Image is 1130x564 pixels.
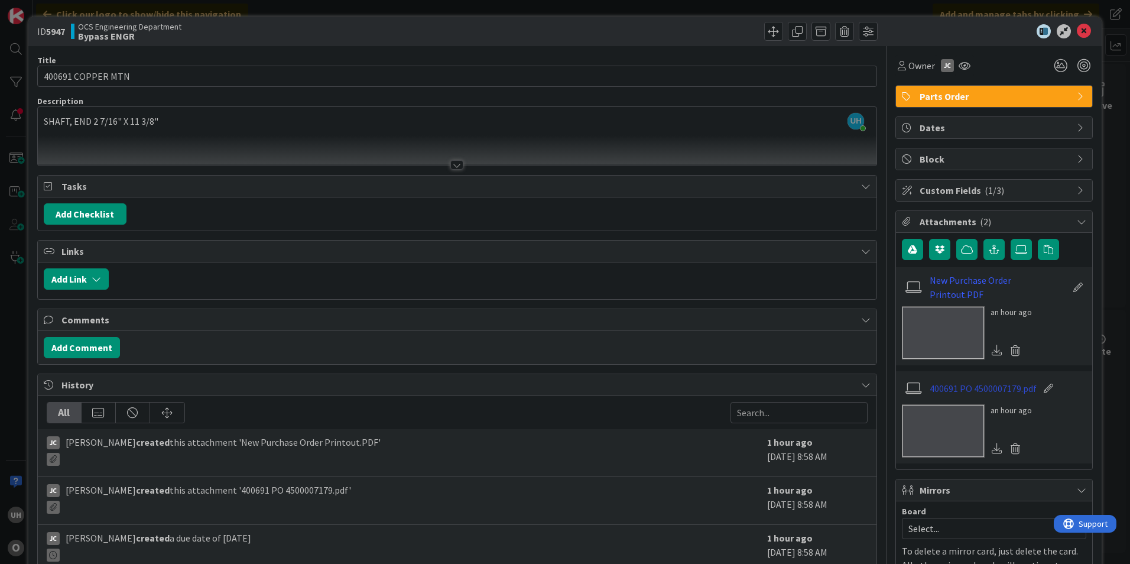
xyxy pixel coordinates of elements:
[61,378,855,392] span: History
[991,441,1004,456] div: Download
[920,152,1071,166] span: Block
[902,507,926,516] span: Board
[66,435,381,466] span: [PERSON_NAME] this attachment 'New Purchase Order Printout.PDF'
[37,24,65,38] span: ID
[37,55,56,66] label: Title
[66,483,351,514] span: [PERSON_NAME] this attachment '400691 PO 4500007179.pdf'
[991,343,1004,358] div: Download
[985,184,1004,196] span: ( 1/3 )
[44,268,109,290] button: Add Link
[767,483,868,518] div: [DATE] 8:58 AM
[920,183,1071,197] span: Custom Fields
[730,402,868,423] input: Search...
[66,531,251,562] span: [PERSON_NAME] a due date of [DATE]
[78,22,181,31] span: OCS Engineering Department
[920,89,1071,103] span: Parts Order
[78,31,181,41] b: Bypass ENGR
[930,381,1037,396] a: 400691 PO 4500007179.pdf
[991,404,1032,417] div: an hour ago
[136,436,170,448] b: created
[847,113,864,129] span: UH
[61,179,855,193] span: Tasks
[991,306,1032,319] div: an hour ago
[61,313,855,327] span: Comments
[37,96,83,106] span: Description
[767,484,813,496] b: 1 hour ago
[908,520,1060,537] span: Select...
[46,25,65,37] b: 5947
[908,59,935,73] span: Owner
[920,483,1071,497] span: Mirrors
[767,436,813,448] b: 1 hour ago
[920,121,1071,135] span: Dates
[136,484,170,496] b: created
[44,337,120,358] button: Add Comment
[930,273,1067,302] a: New Purchase Order Printout.PDF
[61,244,855,258] span: Links
[920,215,1071,229] span: Attachments
[47,532,60,545] div: JC
[941,59,954,72] div: JC
[980,216,991,228] span: ( 2 )
[44,203,126,225] button: Add Checklist
[47,403,82,423] div: All
[767,435,868,471] div: [DATE] 8:58 AM
[136,532,170,544] b: created
[25,2,54,16] span: Support
[44,115,871,128] p: SHAFT, END 2 7/16" X 11 3/8"
[47,484,60,497] div: JC
[37,66,877,87] input: type card name here...
[47,436,60,449] div: JC
[767,532,813,544] b: 1 hour ago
